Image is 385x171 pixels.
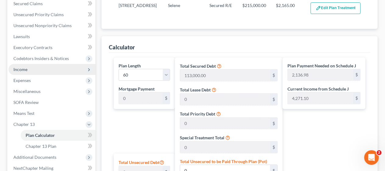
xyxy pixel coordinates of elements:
span: Means Test [13,111,34,116]
div: $ [270,118,277,129]
span: Plan Calculator [26,133,55,138]
span: Expenses [13,78,31,83]
a: SOFA Review [9,97,95,108]
span: Lawsuits [13,34,30,39]
label: Plan Length [119,62,141,69]
span: Executory Contracts [13,45,52,50]
input: 0.00 [119,92,163,104]
label: Special Treatment Total [180,134,224,141]
label: Current Income from Schedule J [287,86,349,92]
span: Additional Documents [13,155,56,160]
input: 0.00 [180,69,270,81]
a: Executory Contracts [9,42,95,53]
span: Codebtors Insiders & Notices [13,56,69,61]
a: Chapter 13 Plan [21,141,95,152]
span: Chapter 13 Plan [26,144,56,149]
span: Unsecured Nonpriority Claims [13,23,72,28]
div: $ [270,94,277,105]
input: 0.00 [180,94,270,105]
input: 0.00 [180,118,270,129]
span: SOFA Review [13,100,39,105]
img: edit-pencil-c1479a1de80d8dea1e2430c2f745a3c6a07e9d7aa2eeffe225670001d78357a8.svg [316,5,321,11]
a: Unsecured Priority Claims [9,9,95,20]
iframe: Intercom live chat [364,150,379,165]
span: Unsecured Priority Claims [13,12,64,17]
label: Total Unsecured to be Paid Through Plan (Pot) [180,158,267,165]
label: Total Unsecured Debt [119,159,164,166]
input: 0.00 [180,141,270,153]
span: Secured Claims [13,1,43,6]
span: Miscellaneous [13,89,41,94]
span: 2 [377,150,382,155]
a: Plan Calculator [21,130,95,141]
div: $ [353,92,360,104]
button: Edit Plan Treatment [311,2,361,14]
label: Total Priority Debt [180,111,215,117]
div: Calculator [109,44,135,51]
label: Plan Payment Needed on Schedule J [287,62,356,69]
div: $ [270,141,277,153]
span: Income [13,67,27,72]
label: Mortgage Payment [119,86,155,92]
div: $ [270,69,277,81]
label: Total Secured Debt [180,63,216,69]
input: 0.00 [288,69,353,81]
span: Chapter 13 [13,122,35,127]
a: Lawsuits [9,31,95,42]
a: Unsecured Nonpriority Claims [9,20,95,31]
input: 0.00 [288,92,353,104]
div: $ [162,92,170,104]
span: NextChapter Mailing [13,166,53,171]
label: Total Lease Debt [180,87,211,93]
div: $ [353,69,360,81]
